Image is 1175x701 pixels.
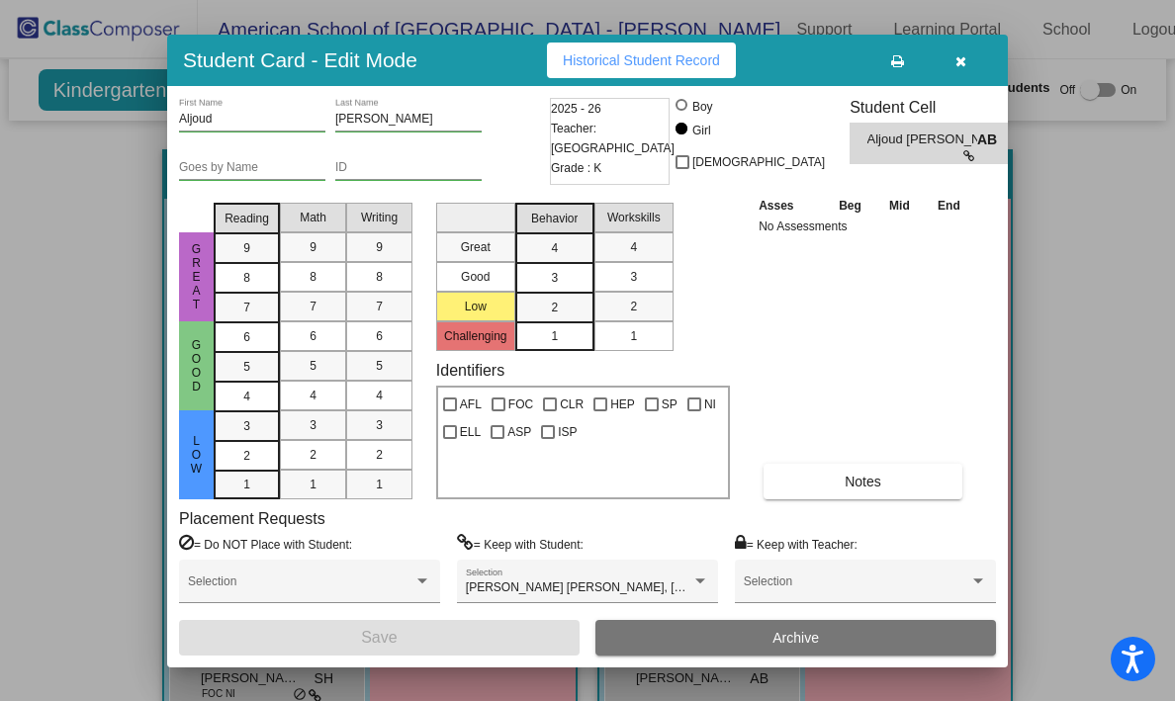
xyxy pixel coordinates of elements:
[310,327,316,345] span: 6
[300,209,326,226] span: Math
[179,620,580,656] button: Save
[460,420,481,444] span: ELL
[507,420,531,444] span: ASP
[310,416,316,434] span: 3
[376,238,383,256] span: 9
[243,388,250,405] span: 4
[977,130,1005,150] span: AB
[188,338,206,394] span: Good
[704,393,716,416] span: NI
[630,327,637,345] span: 1
[179,509,325,528] label: Placement Requests
[508,393,533,416] span: FOC
[310,268,316,286] span: 8
[243,269,250,287] span: 8
[691,122,711,139] div: Girl
[825,195,876,217] th: Beg
[845,474,881,489] span: Notes
[436,361,504,380] label: Identifiers
[754,217,974,236] td: No Assessments
[457,534,584,554] label: = Keep with Student:
[764,464,962,499] button: Notes
[551,239,558,257] span: 4
[376,416,383,434] span: 3
[867,130,977,150] span: Aljoud [PERSON_NAME]
[691,98,713,116] div: Boy
[662,393,678,416] span: SP
[547,43,736,78] button: Historical Student Record
[376,357,383,375] span: 5
[243,328,250,346] span: 6
[243,476,250,493] span: 1
[630,298,637,315] span: 2
[361,629,397,646] span: Save
[551,269,558,287] span: 3
[735,534,858,554] label: = Keep with Teacher:
[466,580,768,594] span: [PERSON_NAME] [PERSON_NAME], [PERSON_NAME]
[188,434,206,476] span: Low
[630,238,637,256] span: 4
[376,298,383,315] span: 7
[310,238,316,256] span: 9
[183,47,417,72] h3: Student Card - Edit Mode
[376,268,383,286] span: 8
[310,298,316,315] span: 7
[551,99,601,119] span: 2025 - 26
[460,393,482,416] span: AFL
[551,299,558,316] span: 2
[179,534,352,554] label: = Do NOT Place with Student:
[243,358,250,376] span: 5
[310,357,316,375] span: 5
[754,195,825,217] th: Asses
[376,476,383,493] span: 1
[243,417,250,435] span: 3
[551,119,675,158] span: Teacher: [GEOGRAPHIC_DATA]
[179,161,325,175] input: goes by name
[531,210,578,227] span: Behavior
[551,327,558,345] span: 1
[225,210,269,227] span: Reading
[243,299,250,316] span: 7
[558,420,577,444] span: ISP
[376,387,383,404] span: 4
[376,446,383,464] span: 2
[875,195,923,217] th: Mid
[551,158,601,178] span: Grade : K
[607,209,661,226] span: Workskills
[610,393,635,416] span: HEP
[560,393,584,416] span: CLR
[772,630,819,646] span: Archive
[310,387,316,404] span: 4
[563,52,720,68] span: Historical Student Record
[310,446,316,464] span: 2
[924,195,975,217] th: End
[630,268,637,286] span: 3
[188,242,206,311] span: Great
[361,209,398,226] span: Writing
[595,620,996,656] button: Archive
[692,150,825,174] span: [DEMOGRAPHIC_DATA]
[850,98,1022,117] h3: Student Cell
[376,327,383,345] span: 6
[243,447,250,465] span: 2
[243,239,250,257] span: 9
[310,476,316,493] span: 1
